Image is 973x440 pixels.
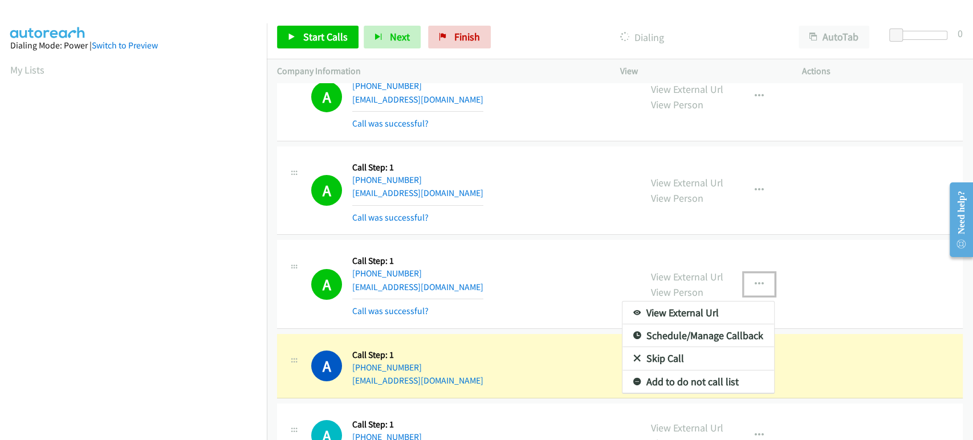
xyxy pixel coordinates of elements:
iframe: Resource Center [941,174,973,265]
div: Dialing Mode: Power | [10,39,257,52]
a: My Lists [10,63,44,76]
a: Add to do not call list [622,370,774,393]
a: Skip Call [622,347,774,370]
a: View External Url [622,302,774,324]
h1: A [311,351,342,381]
a: Switch to Preview [92,40,158,51]
a: Schedule/Manage Callback [622,324,774,347]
